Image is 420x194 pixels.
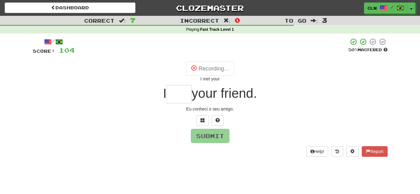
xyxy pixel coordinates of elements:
[348,47,358,52] span: 50 %
[33,106,388,112] div: Eu conheci o seu amigo.
[224,18,230,23] span: :
[306,146,328,157] button: Help!
[364,2,408,14] a: CLN /
[145,2,276,13] a: Clozemaster
[191,129,229,143] button: Submit
[211,115,224,126] button: Single letter hint - you only get 1 per sentence and score half the points! alt+h
[163,86,167,101] span: I
[33,38,75,46] div: /
[119,18,126,23] span: :
[196,115,209,126] button: Switch sentence to multiple choice alt+p
[180,17,219,24] span: Incorrect
[186,61,234,76] button: Recording...
[191,86,257,101] span: your friend.
[33,48,55,54] span: Score:
[5,2,135,13] a: Dashboard
[322,16,327,24] span: 3
[84,17,115,24] span: Correct
[362,146,387,157] button: Report
[311,18,318,23] span: :
[331,146,343,157] button: Round history (alt+y)
[348,47,388,53] div: Mastered
[130,16,135,24] span: 7
[59,46,75,54] span: 104
[390,5,394,9] span: /
[235,16,240,24] span: 0
[200,27,234,32] strong: Fast Track Level 1
[33,76,388,82] div: I met your
[285,17,306,24] span: To go
[367,5,377,11] span: CLN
